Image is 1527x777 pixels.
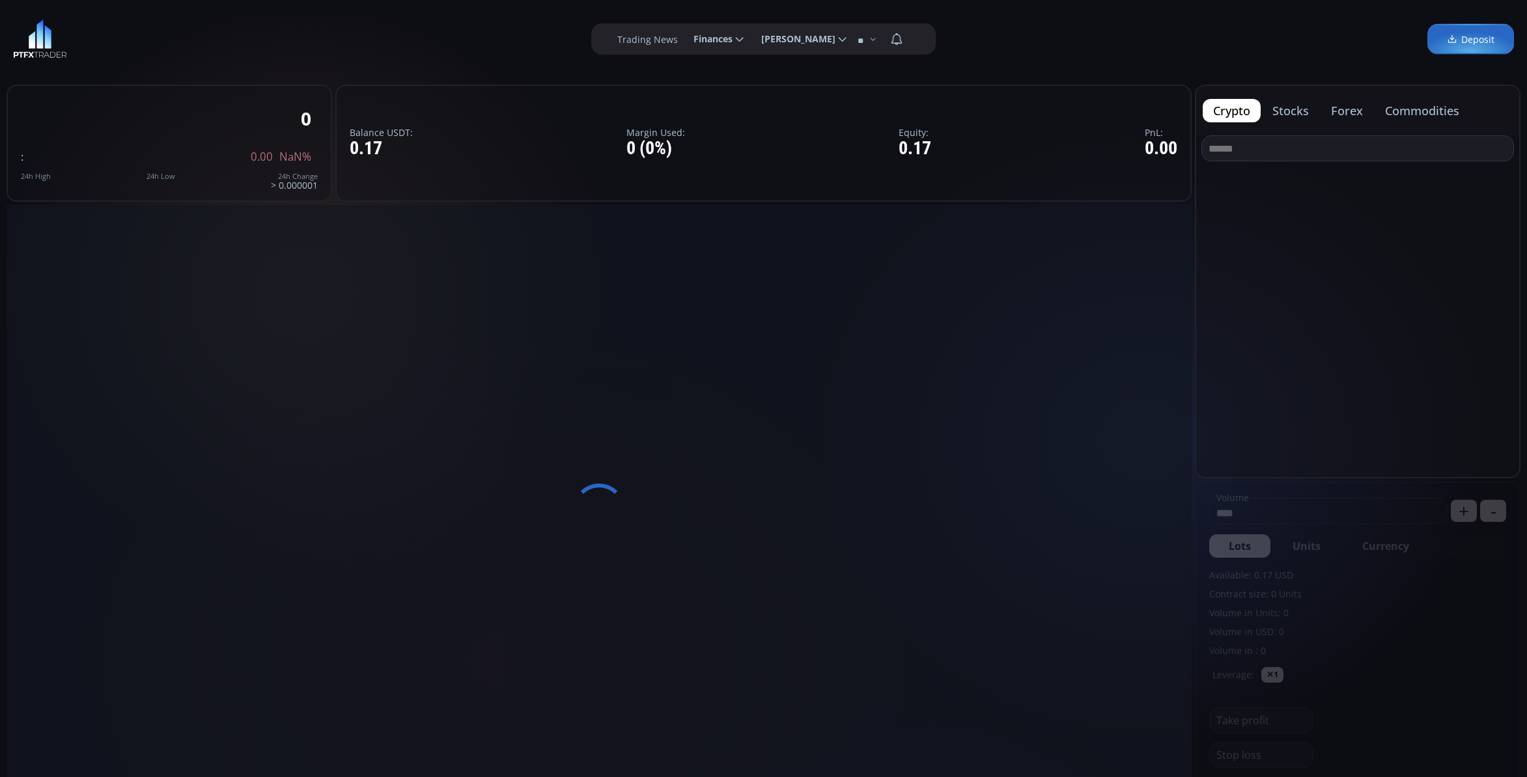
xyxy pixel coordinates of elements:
[626,139,685,159] div: 0 (0%)
[271,172,318,180] div: 24h Change
[13,20,67,59] img: LOGO
[1203,99,1261,122] button: crypto
[617,33,678,46] label: Trading News
[752,26,835,52] span: [PERSON_NAME]
[1321,99,1373,122] button: forex
[1375,99,1470,122] button: commodities
[350,128,413,137] label: Balance USDT:
[1145,139,1177,159] div: 0.00
[21,149,23,164] span: :
[1447,33,1494,46] span: Deposit
[684,26,733,52] span: Finances
[279,151,311,163] span: NaN%
[251,151,273,163] span: 0.00
[350,139,413,159] div: 0.17
[271,172,318,190] div: > 0.000001
[1145,128,1177,137] label: PnL:
[301,109,311,129] div: 0
[21,172,51,180] div: 24h High
[899,128,931,137] label: Equity:
[1427,24,1514,55] a: Deposit
[1262,99,1319,122] button: stocks
[147,172,175,180] div: 24h Low
[899,139,931,159] div: 0.17
[626,128,685,137] label: Margin Used:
